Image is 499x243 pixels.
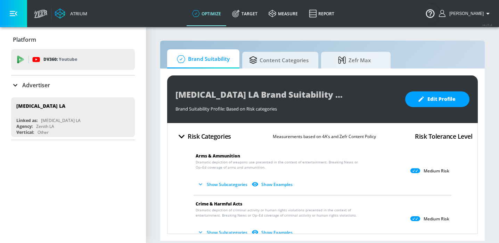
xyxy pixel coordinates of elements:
span: Crime & Harmful Acts [196,201,242,207]
h4: Risk Tolerance Level [415,131,472,141]
button: Show Subcategories [196,179,250,190]
span: Brand Suitability [174,51,230,67]
button: Show Examples [250,227,295,238]
div: Zenith LA [36,123,54,129]
span: Content Categories [249,52,309,68]
div: Linked as: [16,118,38,123]
span: Zefr Max [328,52,381,68]
div: Agency: [16,123,33,129]
p: Medium Risk [424,168,449,174]
span: Edit Profile [419,95,456,104]
div: Other [38,129,49,135]
div: Platform [11,30,135,49]
a: Report [303,1,340,26]
div: [MEDICAL_DATA] LA [16,103,65,109]
div: [MEDICAL_DATA] LALinked as:[MEDICAL_DATA] LAAgency:Zenith LAVertical:Other [11,97,135,137]
span: Dramatic depiction of criminal activity or human rights violations presented in the context of en... [196,208,366,218]
a: optimize [187,1,227,26]
a: measure [263,1,303,26]
p: Platform [13,36,36,43]
button: Edit Profile [405,91,469,107]
div: Advertiser [11,75,135,95]
button: Open Resource Center [420,3,440,23]
p: Advertiser [22,81,50,89]
span: Dramatic depiction of weapons use presented in the context of entertainment. Breaking News or Op–... [196,160,366,170]
p: Medium Risk [424,216,449,222]
span: login as: Heather.Aleksis@zefr.com [447,11,484,16]
div: Brand Suitability Profile: Based on Risk categories [175,102,398,112]
div: Vertical: [16,129,34,135]
h4: Risk Categories [188,131,231,141]
p: Youtube [59,56,77,63]
button: Risk Categories [173,128,234,145]
p: DV360: [43,56,77,63]
div: Atrium [67,10,87,17]
span: v 4.25.4 [482,23,492,27]
a: Atrium [55,8,87,19]
div: DV360: Youtube [11,49,135,70]
p: Measurements based on 4A’s and Zefr Content Policy [273,133,376,140]
button: Show Subcategories [196,227,250,238]
a: Target [227,1,263,26]
button: [PERSON_NAME] [439,9,492,18]
button: Show Examples [250,179,295,190]
span: Arms & Ammunition [196,153,240,159]
div: [MEDICAL_DATA] LA [41,118,81,123]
